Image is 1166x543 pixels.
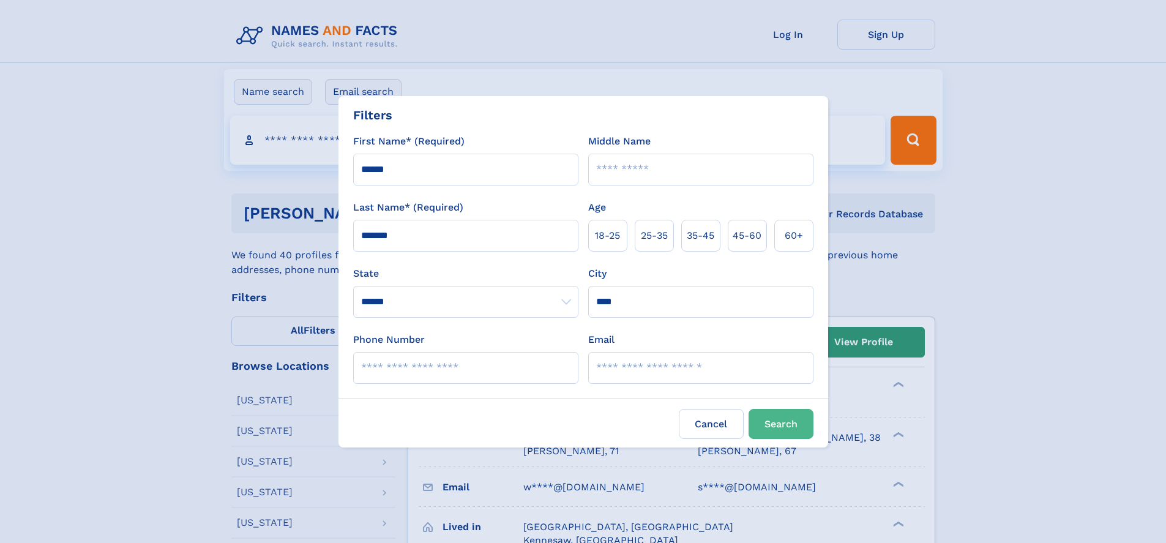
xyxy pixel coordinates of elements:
label: City [588,266,607,281]
span: 18‑25 [595,228,620,243]
span: 25‑35 [641,228,668,243]
label: Cancel [679,409,744,439]
label: Email [588,332,615,347]
div: Filters [353,106,392,124]
label: First Name* (Required) [353,134,465,149]
label: Phone Number [353,332,425,347]
label: Middle Name [588,134,651,149]
span: 45‑60 [733,228,761,243]
span: 35‑45 [687,228,714,243]
button: Search [749,409,813,439]
label: Last Name* (Required) [353,200,463,215]
label: Age [588,200,606,215]
label: State [353,266,578,281]
span: 60+ [785,228,803,243]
